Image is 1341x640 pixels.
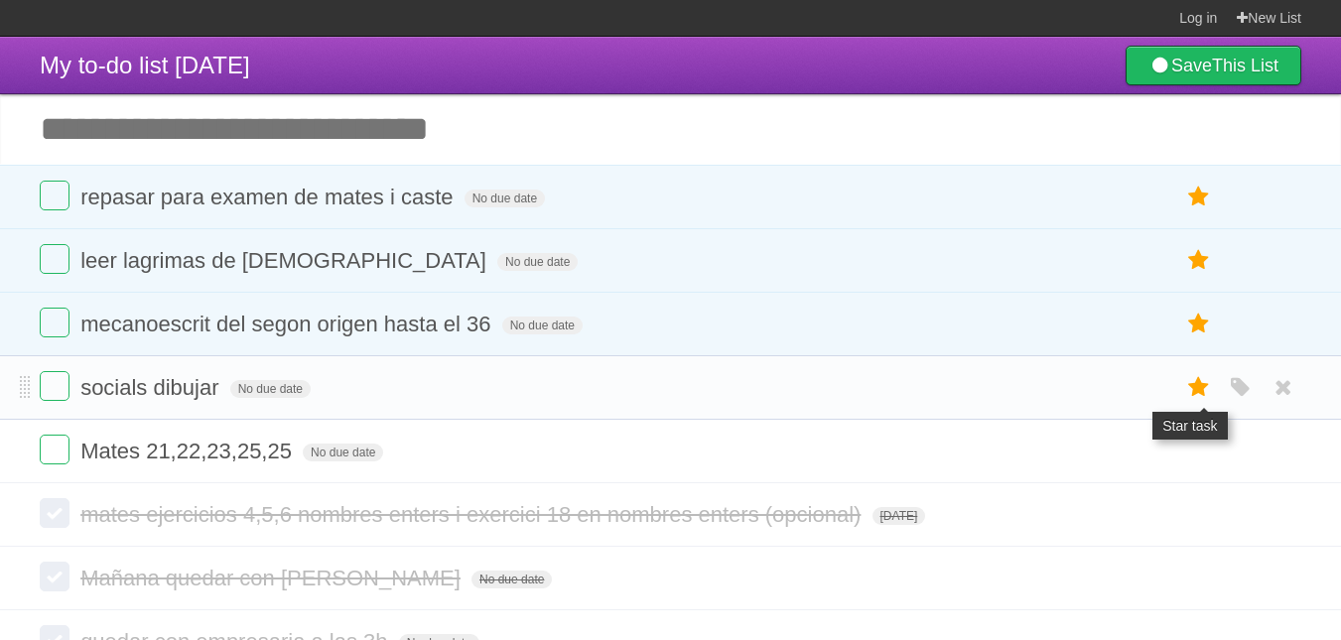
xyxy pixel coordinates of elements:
[40,52,250,78] span: My to-do list [DATE]
[1180,244,1218,277] label: Star task
[40,498,69,528] label: Done
[502,317,583,334] span: No due date
[497,253,578,271] span: No due date
[40,371,69,401] label: Done
[471,571,552,588] span: No due date
[40,562,69,591] label: Done
[1180,308,1218,340] label: Star task
[230,380,311,398] span: No due date
[40,435,69,464] label: Done
[465,190,545,207] span: No due date
[872,507,926,525] span: [DATE]
[80,439,297,463] span: Mates 21,22,23,25,25
[80,502,866,527] span: mates ejercicios 4,5,6 nombres enters i exercici 18 en nombres enters (opcional)
[40,181,69,210] label: Done
[80,312,495,336] span: mecanoescrit del segon origen hasta el 36
[80,248,491,273] span: leer lagrimas de [DEMOGRAPHIC_DATA]
[80,185,458,209] span: repasar para examen de mates i caste
[1212,56,1278,75] b: This List
[40,308,69,337] label: Done
[40,244,69,274] label: Done
[80,375,223,400] span: socials dibujar
[1180,371,1218,404] label: Star task
[1180,181,1218,213] label: Star task
[80,566,466,590] span: Mañana quedar con [PERSON_NAME]
[1126,46,1301,85] a: SaveThis List
[303,444,383,461] span: No due date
